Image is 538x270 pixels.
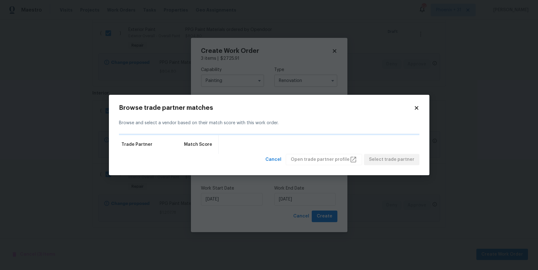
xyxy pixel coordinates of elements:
span: Match Score [184,141,212,148]
span: Cancel [265,156,281,164]
div: Browse and select a vendor based on their match score with this work order. [119,112,419,134]
button: Cancel [263,154,284,166]
h2: Browse trade partner matches [119,105,414,111]
span: Trade Partner [121,141,152,148]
